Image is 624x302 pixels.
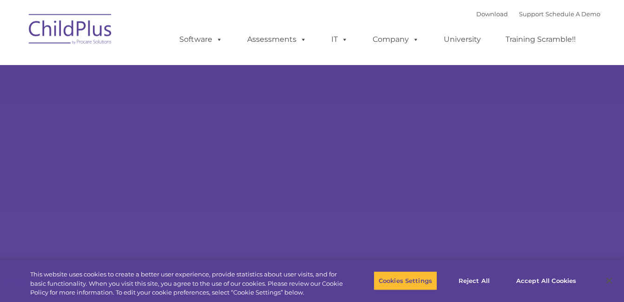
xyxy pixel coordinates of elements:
a: University [434,30,490,49]
a: Assessments [238,30,316,49]
button: Accept All Cookies [511,271,581,290]
a: Download [476,10,508,18]
a: Schedule A Demo [545,10,600,18]
button: Cookies Settings [374,271,437,290]
a: Software [170,30,232,49]
button: Reject All [445,271,503,290]
font: | [476,10,600,18]
a: IT [322,30,357,49]
button: Close [599,270,619,291]
a: Support [519,10,544,18]
a: Company [363,30,428,49]
a: Training Scramble!! [496,30,585,49]
div: This website uses cookies to create a better user experience, provide statistics about user visit... [30,270,343,297]
img: ChildPlus by Procare Solutions [24,7,117,54]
